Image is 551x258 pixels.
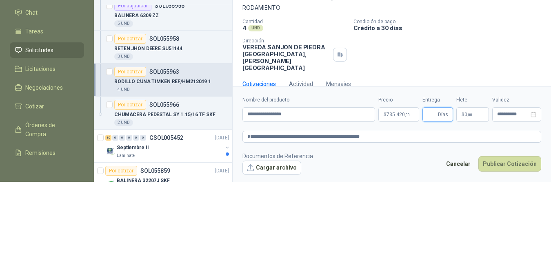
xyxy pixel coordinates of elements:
div: 0 [112,135,118,141]
div: UND [248,25,263,31]
span: 0 [464,112,472,117]
div: Por adjudicar [114,1,151,11]
div: Por cotizar [114,67,146,77]
a: Por cotizarSOL055963RODILLO CUNA TIMKEN REF/HM212049 14 UND [94,64,232,97]
p: RETEN JHON DEERE SU51144 [114,45,182,53]
label: Flete [456,96,489,104]
p: Cantidad [242,19,347,24]
span: Licitaciones [25,64,56,73]
p: SOL055966 [149,102,179,108]
div: Por cotizar [114,100,146,110]
p: RODILLO CUNA TIMKEN REF/HM212049 1 [114,78,211,86]
div: Actividad [289,79,313,88]
div: 10 [105,135,111,141]
div: 0 [133,135,139,141]
a: Solicitudes [10,42,84,58]
span: ,00 [467,112,472,117]
a: Por cotizarSOL055859[DATE] Company LogoBALINERA 32207J SKF [94,163,232,196]
p: SOL055958 [149,36,179,42]
p: [DATE] [215,167,229,175]
p: Dirección [242,38,330,44]
label: Entrega [422,96,453,104]
div: 0 [119,135,125,141]
div: 0 [126,135,132,141]
label: Precio [378,96,419,104]
span: Cotizar [25,102,44,111]
div: 2 UND [114,119,133,126]
p: CHUMACERA PEDESTAL SY 1.15/16 TF SKF [114,111,216,119]
p: SOL055859 [140,168,170,174]
div: Mensajes [326,79,351,88]
span: 735.420 [387,112,410,117]
img: Company Logo [105,146,115,156]
p: $ 0,00 [456,107,489,122]
p: BALINERA 6309 ZZ [114,12,159,20]
label: Validez [492,96,541,104]
p: GSOL005452 [149,135,183,141]
div: Cotizaciones [242,79,276,88]
p: [DATE] [215,134,229,142]
span: Remisiones [25,148,56,157]
p: RODAMIENTO [242,3,541,12]
div: 5 UND [114,20,133,27]
p: $735.420,00 [378,107,419,122]
p: 4 [242,24,247,31]
p: SOL055956 [155,3,184,9]
a: Licitaciones [10,61,84,77]
a: Negociaciones [10,80,84,95]
span: $ [462,112,464,117]
a: Por cotizarSOL055966CHUMACERA PEDESTAL SY 1.15/16 TF SKF2 UND [94,97,232,130]
div: Por cotizar [114,34,146,44]
a: Órdenes de Compra [10,117,84,142]
span: Tareas [25,27,43,36]
span: Órdenes de Compra [25,121,76,139]
span: ,00 [405,112,410,117]
span: Negociaciones [25,83,63,92]
div: 0 [140,135,146,141]
p: Crédito a 30 días [353,24,548,31]
label: Nombre del producto [242,96,375,104]
a: Remisiones [10,145,84,161]
a: Chat [10,5,84,20]
div: 4 UND [114,86,133,93]
button: Cancelar [442,156,475,172]
div: Por cotizar [105,166,137,176]
img: Company Logo [105,179,115,189]
p: Laminate [117,152,135,159]
p: VEREDA SANJON DE PIEDRA [GEOGRAPHIC_DATA] , [PERSON_NAME][GEOGRAPHIC_DATA] [242,44,330,71]
a: 10 0 0 0 0 0 GSOL005452[DATE] Company LogoSeptiembre IILaminate [105,133,231,159]
p: Condición de pago [353,19,548,24]
button: Publicar Cotización [478,156,541,172]
a: Cotizar [10,99,84,114]
p: SOL055963 [149,69,179,75]
div: 3 UND [114,53,133,60]
span: Solicitudes [25,46,53,55]
p: Septiembre II [117,144,149,152]
p: Documentos de Referencia [242,152,313,161]
span: Días [438,108,448,121]
button: Cargar archivo [242,161,301,175]
p: BALINERA 32207J SKF [117,177,170,185]
span: Chat [25,8,38,17]
a: Por cotizarSOL055958RETEN JHON DEERE SU511443 UND [94,31,232,64]
a: Tareas [10,24,84,39]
